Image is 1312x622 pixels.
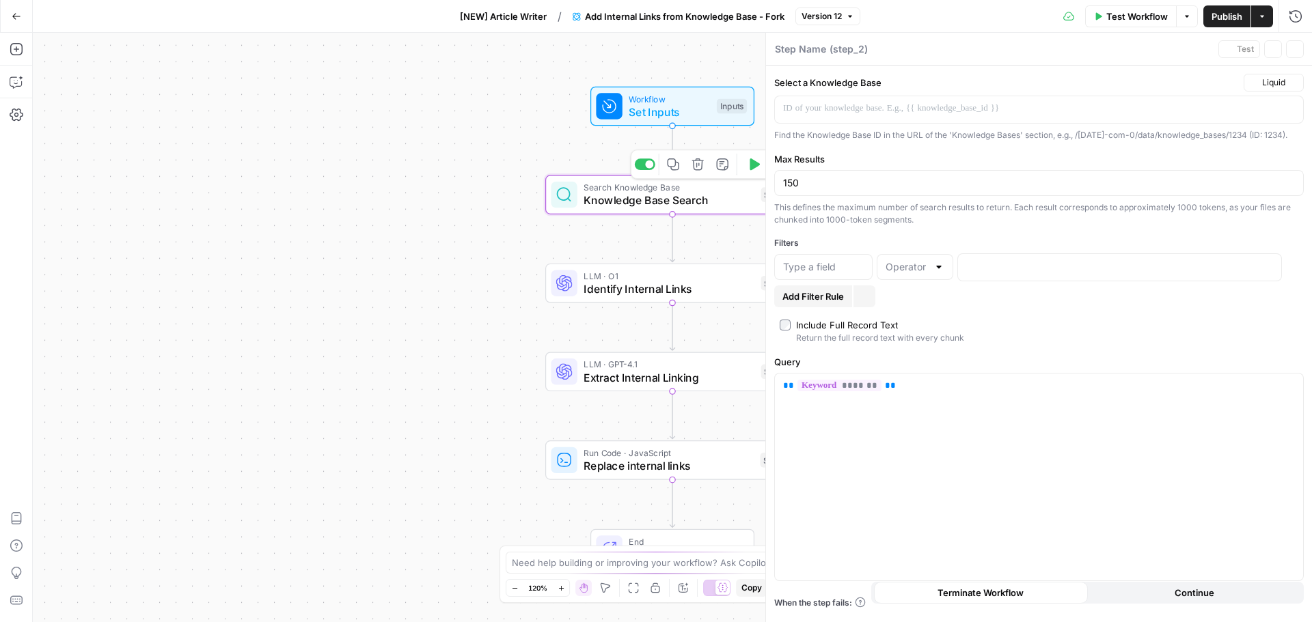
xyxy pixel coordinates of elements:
span: Extract Internal Linking [584,369,754,386]
button: Version 12 [795,8,860,25]
a: When the step fails: [774,597,866,609]
span: Test Workflow [1106,10,1168,23]
div: Find the Knowledge Base ID in the URL of the 'Knowledge Bases' section, e.g., /[DATE]-com-0/data/... [774,129,1304,141]
span: LLM · O1 [584,269,754,282]
span: Replace internal links [584,457,753,474]
span: Add Internal Links from Knowledge Base - Fork [585,10,784,23]
span: Terminate Workflow [938,586,1024,599]
span: Workflow [629,92,710,105]
div: EndOutput [545,529,799,569]
span: Continue [1175,586,1214,599]
span: Identify Internal Links [584,281,754,297]
input: Include Full Record TextReturn the full record text with every chunk [780,320,791,330]
span: Set Inputs [629,104,710,120]
div: Include Full Record Text [796,318,898,332]
span: Copy [741,582,762,594]
input: Operator [886,260,928,274]
div: WorkflowSet InputsInputs [545,87,799,126]
span: 120% [528,582,547,593]
button: Continue [1088,582,1302,604]
g: Edge from step_5 to step_4 [670,391,674,439]
span: Run Code · JavaScript [584,447,753,460]
button: Publish [1203,5,1250,27]
div: Search Knowledge BaseKnowledge Base SearchStep 2Test [545,175,799,214]
label: Select a Knowledge Base [774,76,1238,89]
label: Query [774,355,1304,369]
g: Edge from step_3 to step_5 [670,303,674,351]
span: Knowledge Base Search [584,193,754,209]
div: Return the full record text with every chunk [796,332,964,344]
button: Test Workflow [1085,5,1176,27]
button: Liquid [1244,74,1304,91]
label: Max Results [774,152,1304,166]
span: Add Filter Rule [782,289,844,303]
button: Add Internal Links from Knowledge Base - Fork [564,5,793,27]
input: Type a field [783,260,864,274]
span: Search Knowledge Base [584,181,754,194]
div: Filters [774,237,1304,249]
span: [NEW] Article Writer [460,10,547,23]
button: Copy [736,579,767,597]
button: Test [741,154,791,175]
g: Edge from step_4 to end [670,480,674,528]
span: Test [1237,43,1254,55]
span: Version 12 [802,10,842,23]
span: End [629,535,740,548]
button: Add Filter Rule [774,285,852,307]
span: Publish [1212,10,1242,23]
button: [NEW] Article Writer [452,5,555,27]
span: ( step_2 ) [830,42,868,56]
div: Run Code · JavaScriptReplace internal linksStep 4 [545,440,799,480]
span: LLM · GPT-4.1 [584,358,754,371]
button: Test [1218,40,1260,58]
span: Liquid [1262,76,1285,89]
span: / [558,8,562,25]
div: LLM · GPT-4.1Extract Internal LinkingStep 5 [545,352,799,392]
g: Edge from step_2 to step_3 [670,214,674,262]
div: This defines the maximum number of search results to return. Each result corresponds to approxima... [774,201,1304,226]
div: Inputs [717,99,747,114]
div: LLM · O1Identify Internal LinksStep 3 [545,264,799,303]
